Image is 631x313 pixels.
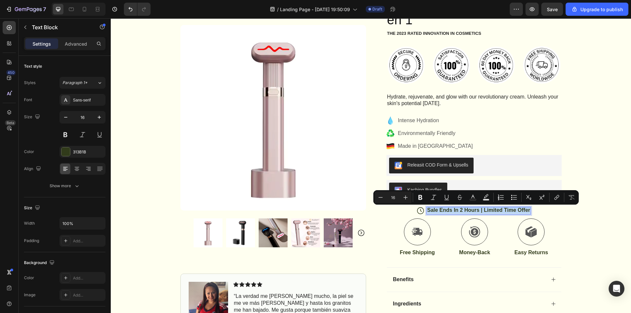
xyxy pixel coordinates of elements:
[246,211,254,218] button: Carousel Next Arrow
[123,274,247,302] div: Rich Text Editor. Editing area: main
[32,23,88,31] p: Text Block
[111,18,631,313] iframe: Design area
[287,111,362,119] p: Environmentally Friendly
[284,168,292,176] img: KachingBundles.png
[289,231,324,238] p: Free Shipping
[372,6,382,12] span: Draft
[373,190,579,205] div: Editor contextual toolbar
[65,40,87,47] p: Advanced
[297,168,331,175] div: Kaching Bundles
[6,70,16,75] div: 450
[571,6,623,13] div: Upgrade to publish
[123,275,246,302] p: “La verdad me [PERSON_NAME] mucho, la piel se me ve más [PERSON_NAME] y hasta los granitos me han...
[24,292,35,298] div: Image
[404,231,437,238] p: Easy Returns
[73,275,104,281] div: Add...
[60,217,105,229] input: Auto
[411,27,451,66] img: Alt Image
[24,220,35,226] div: Width
[348,231,379,238] p: Money-Back
[278,139,363,155] button: Releasit COD Form & Upsells
[366,27,406,66] img: Alt Image
[43,5,46,13] p: 7
[297,143,358,150] div: Releasit COD Form & Upsells
[276,75,450,89] p: Hydrate, rejuvenate, and glow with our revolutionary cream. Unleash your skin's potential [DATE].
[276,27,315,66] img: Alt Image
[284,143,292,151] img: CKKYs5695_ICEAE=.webp
[24,238,39,244] div: Padding
[287,124,362,132] p: Made in [GEOGRAPHIC_DATA]
[316,189,420,196] div: Rich Text Editor. Editing area: main
[73,238,104,244] div: Add...
[24,97,32,103] div: Font
[24,63,42,69] div: Text style
[24,258,56,267] div: Background
[316,189,420,195] p: Sale Ends In 2 Hours | Limited Time Offer
[24,113,41,122] div: Size
[276,12,450,18] p: The 2023 Rated Innovation in Cosmetics
[124,3,151,16] div: Undo/Redo
[73,149,104,155] div: 313B1B
[59,77,105,89] button: Paragraph 1*
[24,80,35,86] div: Styles
[73,97,104,103] div: Sans-serif
[24,204,41,212] div: Size
[287,98,362,106] p: Intense Hydration
[282,258,303,265] p: Benefits
[62,80,87,86] span: Paragraph 1*
[24,180,105,192] button: Show more
[280,6,350,13] span: Landing Page - [DATE] 19:50:09
[24,165,42,173] div: Align
[277,6,279,13] span: /
[73,292,104,298] div: Add...
[33,40,51,47] p: Settings
[321,27,361,66] img: Alt Image
[541,3,563,16] button: Save
[24,275,34,281] div: Color
[50,183,80,189] div: Show more
[547,7,558,12] span: Save
[24,149,34,155] div: Color
[566,3,628,16] button: Upgrade to publish
[609,281,624,297] div: Open Intercom Messenger
[278,164,337,180] button: Kaching Bundles
[3,3,49,16] button: 7
[5,120,16,125] div: Beta
[282,282,311,289] p: Ingredients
